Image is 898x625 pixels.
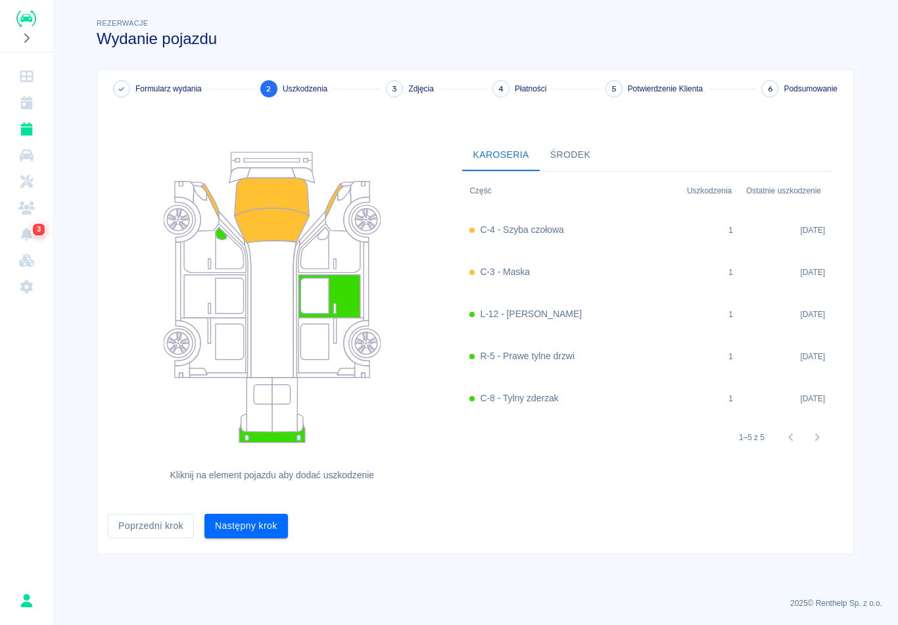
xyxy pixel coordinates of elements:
div: Uszkodzenia [680,172,740,209]
span: 2 [266,82,271,96]
div: 1 [728,266,733,278]
button: Rozwiń nawigację [16,30,36,47]
a: Kalendarz [5,89,47,116]
h6: L-12 - [PERSON_NAME] [480,307,582,321]
button: Poprzedni krok [108,514,194,538]
div: [DATE] [740,293,832,336]
button: Karoseria [462,139,539,171]
div: 1 [728,224,733,236]
a: Rezerwacje [5,116,47,142]
a: Serwisy [5,168,47,195]
h6: C-4 - Szyba czołowa [480,223,563,237]
span: Potwierdzenie Klienta [628,83,703,95]
div: Część [469,172,491,209]
a: Klienci [5,195,47,221]
span: Płatności [515,83,546,95]
h3: Wydanie pojazdu [97,30,854,48]
a: Dashboard [5,63,47,89]
a: Powiadomienia [5,221,47,247]
a: Ustawienia [5,274,47,300]
div: Ostatnie uszkodzenie [746,172,821,209]
div: [DATE] [740,251,832,293]
span: 4 [498,82,504,96]
div: [DATE] [740,209,832,251]
a: Widget WWW [5,247,47,274]
div: Część [463,172,680,209]
span: 3 [392,82,397,96]
p: 1–5 z 5 [739,432,765,443]
img: Renthelp [16,11,36,27]
div: [DATE] [740,336,832,378]
span: Uszkodzenia [283,83,327,95]
h6: C-8 - Tylny zderzak [480,391,558,405]
div: Uszkodzenia [687,172,732,209]
span: 6 [768,82,772,96]
div: 1 [728,309,733,320]
span: 5 [611,82,617,96]
div: [DATE] [740,378,832,420]
div: Ostatnie uszkodzenie [740,172,832,209]
h6: C-3 - Maska [480,265,530,279]
a: Flota [5,142,47,168]
span: 3 [34,223,43,236]
button: Środek [540,139,602,171]
p: 2025 © Renthelp Sp. z o.o. [68,597,882,609]
h6: R-5 - Prawe tylne drzwi [480,349,575,363]
span: Rezerwacje [97,19,148,27]
span: Zdjęcia [408,83,433,95]
div: 1 [728,393,733,405]
span: Podsumowanie [784,83,838,95]
button: Emil Graczyk [12,587,40,614]
div: 1 [728,351,733,362]
h6: Kliknij na element pojazdu aby dodać uszkodzenie [118,468,425,482]
button: Następny krok [204,514,288,538]
span: Formularz wydania [135,83,202,95]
